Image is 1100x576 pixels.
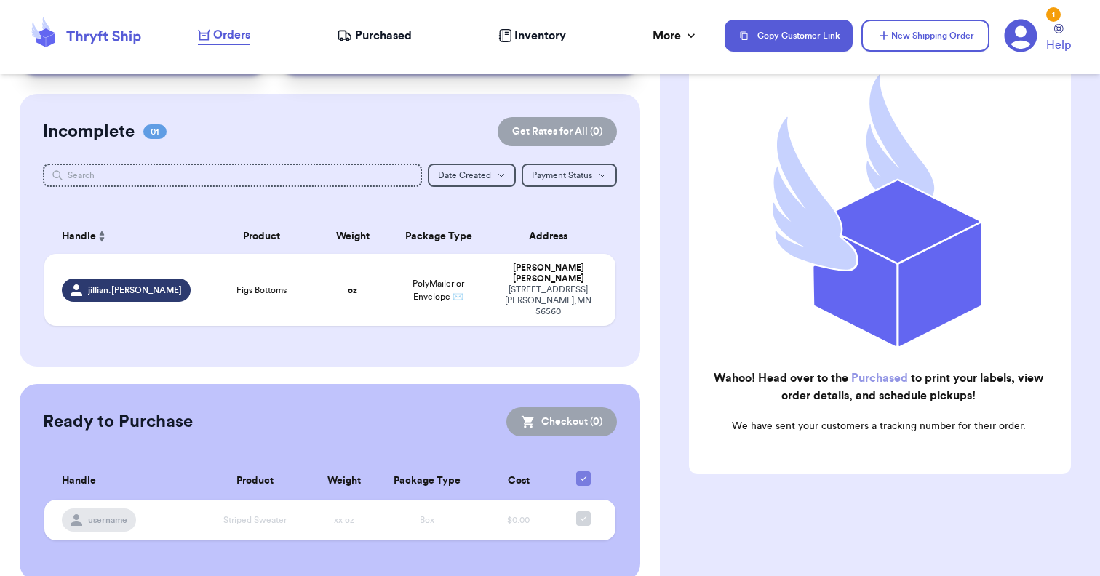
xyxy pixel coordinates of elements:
th: Weight [311,463,377,500]
th: Package Type [377,463,477,500]
span: Payment Status [532,171,592,180]
th: Product [204,219,319,254]
th: Weight [319,219,387,254]
div: 1 [1046,7,1061,22]
span: $0.00 [507,516,530,524]
p: We have sent your customers a tracking number for their order. [701,419,1056,433]
h2: Wahoo! Head over to the to print your labels, view order details, and schedule pickups! [701,369,1056,404]
button: Checkout (0) [506,407,617,436]
span: Help [1046,36,1071,54]
th: Package Type [387,219,490,254]
button: Sort ascending [96,228,108,245]
a: 1 [1004,19,1037,52]
span: 01 [143,124,167,139]
th: Cost [477,463,560,500]
a: Orders [198,26,250,45]
span: Inventory [514,27,566,44]
span: Striped Sweater [223,516,287,524]
h2: Ready to Purchase [43,410,193,433]
button: Payment Status [522,164,617,187]
span: PolyMailer or Envelope ✉️ [412,279,464,301]
span: Figs Bottoms [236,284,287,296]
span: username [88,514,127,526]
a: Inventory [498,27,566,44]
a: Help [1046,24,1071,54]
div: More [653,27,698,44]
a: Purchased [851,372,908,384]
h2: Incomplete [43,120,135,143]
a: Purchased [337,27,412,44]
button: Get Rates for All (0) [498,117,617,146]
span: Handle [62,229,96,244]
span: Purchased [355,27,412,44]
span: Box [420,516,434,524]
button: Copy Customer Link [725,20,853,52]
button: Date Created [428,164,516,187]
span: Handle [62,473,96,489]
div: [PERSON_NAME] [PERSON_NAME] [498,263,598,284]
button: New Shipping Order [861,20,989,52]
th: Address [490,219,615,254]
div: [STREET_ADDRESS] [PERSON_NAME] , MN 56560 [498,284,598,317]
span: Date Created [438,171,491,180]
th: Product [200,463,311,500]
strong: oz [348,286,357,295]
span: jillian.[PERSON_NAME] [88,284,182,296]
input: Search [43,164,422,187]
span: xx oz [334,516,354,524]
span: Orders [213,26,250,44]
